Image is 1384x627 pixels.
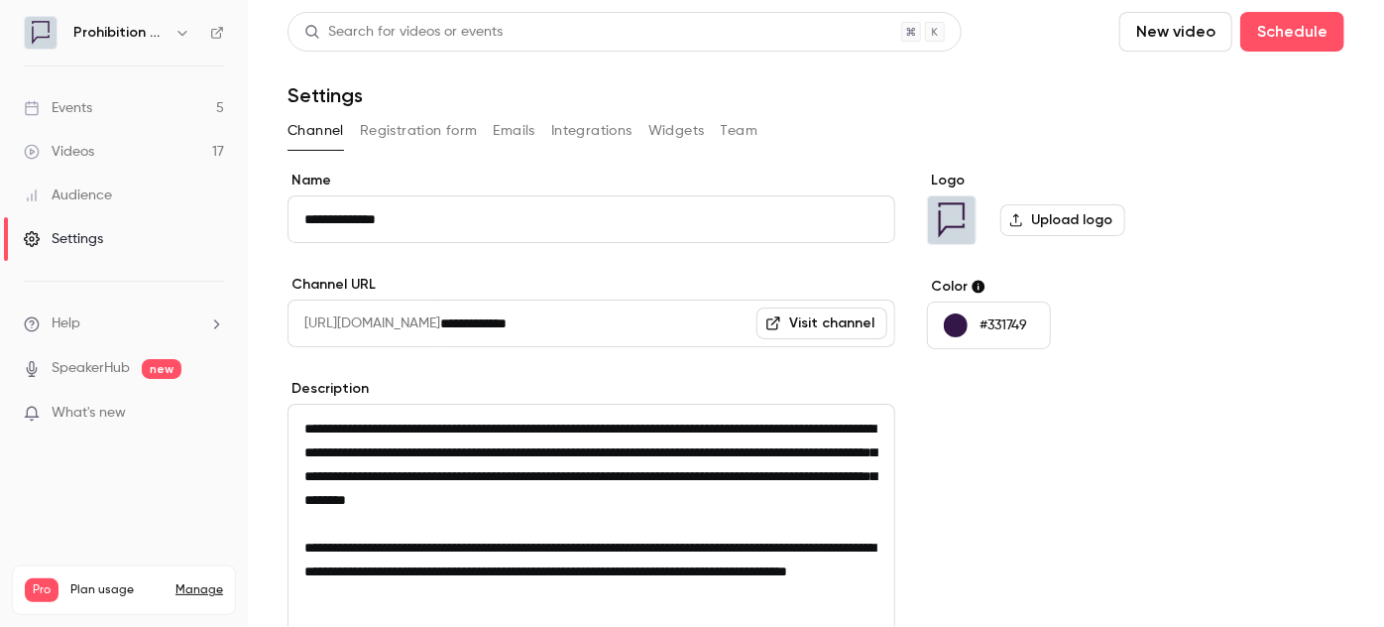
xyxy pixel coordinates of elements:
span: [URL][DOMAIN_NAME] [288,300,440,347]
button: Team [721,115,758,147]
a: Manage [175,582,223,598]
a: SpeakerHub [52,358,130,379]
h6: Prohibition PR [73,23,167,43]
div: Audience [24,186,112,205]
button: Registration form [360,115,478,147]
a: Visit channel [756,308,887,339]
label: Description [288,379,895,399]
div: Search for videos or events [304,22,503,43]
div: Videos [24,142,94,162]
label: Color [927,277,1231,297]
img: Prohibition PR [25,17,57,49]
span: new [142,359,181,379]
li: help-dropdown-opener [24,313,224,334]
span: Help [52,313,80,334]
h1: Settings [288,83,363,107]
label: Name [288,171,895,190]
label: Channel URL [288,275,895,295]
span: Pro [25,578,58,602]
button: Widgets [648,115,705,147]
label: Logo [927,171,1231,190]
span: Plan usage [70,582,164,598]
button: Channel [288,115,344,147]
button: Schedule [1240,12,1344,52]
button: #331749 [927,302,1051,349]
img: Prohibition PR [928,196,976,244]
label: Upload logo [1000,204,1125,236]
p: #331749 [980,315,1027,335]
div: Settings [24,229,103,249]
button: Emails [494,115,535,147]
button: Integrations [551,115,633,147]
div: Events [24,98,92,118]
span: What's new [52,403,126,424]
button: New video [1119,12,1232,52]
